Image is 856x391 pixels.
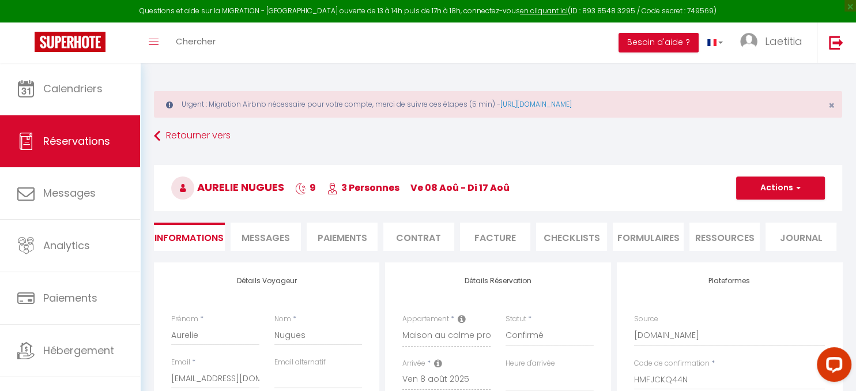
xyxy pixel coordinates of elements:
img: logout [829,35,843,50]
label: Prénom [171,314,198,325]
label: Source [634,314,658,325]
span: Analytics [43,238,90,253]
a: [URL][DOMAIN_NAME] [500,99,572,109]
label: Email alternatif [274,357,326,368]
label: Arrivée [402,358,425,369]
img: Super Booking [35,32,105,52]
li: FORMULAIRES [613,223,684,251]
label: Appartement [402,314,449,325]
span: Paiements [43,291,97,305]
a: en cliquant ici [520,6,568,16]
span: × [828,98,835,112]
button: Besoin d'aide ? [619,33,699,52]
button: Close [828,100,835,111]
label: Code de confirmation [634,358,710,369]
span: 3 Personnes [327,181,399,194]
span: Chercher [176,35,216,47]
label: Statut [506,314,526,325]
span: Messages [43,186,96,200]
h4: Plateformes [634,277,825,285]
span: Calendriers [43,81,103,96]
a: Chercher [167,22,224,63]
span: Messages [242,231,290,245]
a: Retourner vers [154,126,842,146]
h4: Détails Voyageur [171,277,362,285]
li: Informations [154,223,225,251]
li: CHECKLISTS [536,223,607,251]
li: Paiements [307,223,378,251]
span: Aurelie Nugues [171,180,284,194]
label: Email [171,357,190,368]
li: Ressources [689,223,760,251]
li: Facture [460,223,531,251]
li: Contrat [383,223,454,251]
span: Réservations [43,134,110,148]
span: Laetitia [765,34,802,48]
label: Nom [274,314,291,325]
a: ... Laetitia [731,22,817,63]
iframe: LiveChat chat widget [808,343,856,391]
span: 9 [295,181,316,194]
h4: Détails Réservation [402,277,593,285]
span: Hébergement [43,343,114,358]
img: ... [740,33,757,50]
span: ve 08 Aoû - di 17 Aoû [410,181,510,194]
div: Urgent : Migration Airbnb nécessaire pour votre compte, merci de suivre ces étapes (5 min) - [154,91,842,118]
li: Journal [766,223,836,251]
button: Actions [736,176,825,200]
label: Heure d'arrivée [506,358,555,369]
